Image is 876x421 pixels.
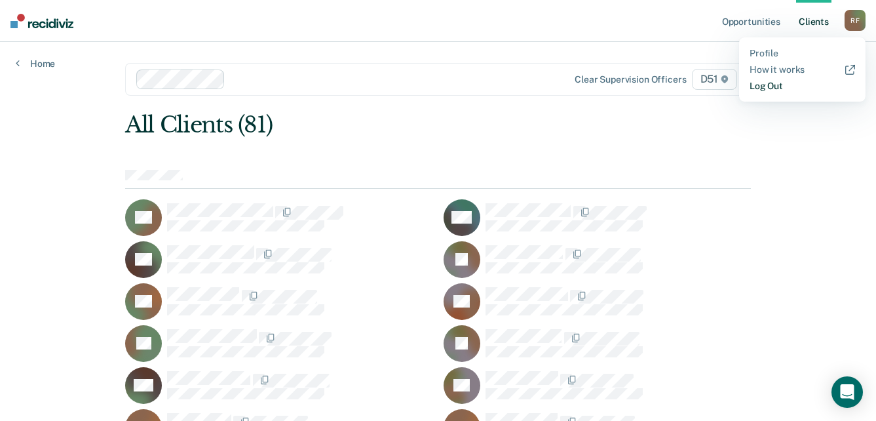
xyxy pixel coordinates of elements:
div: All Clients (81) [125,111,626,138]
span: D51 [692,69,737,90]
div: Clear supervision officers [575,74,686,85]
a: How it works [750,64,855,75]
div: Open Intercom Messenger [831,376,863,408]
a: Profile [750,48,855,59]
a: Log Out [750,81,855,92]
img: Recidiviz [10,14,73,28]
div: R F [845,10,866,31]
a: Home [16,58,55,70]
button: RF [845,10,866,31]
